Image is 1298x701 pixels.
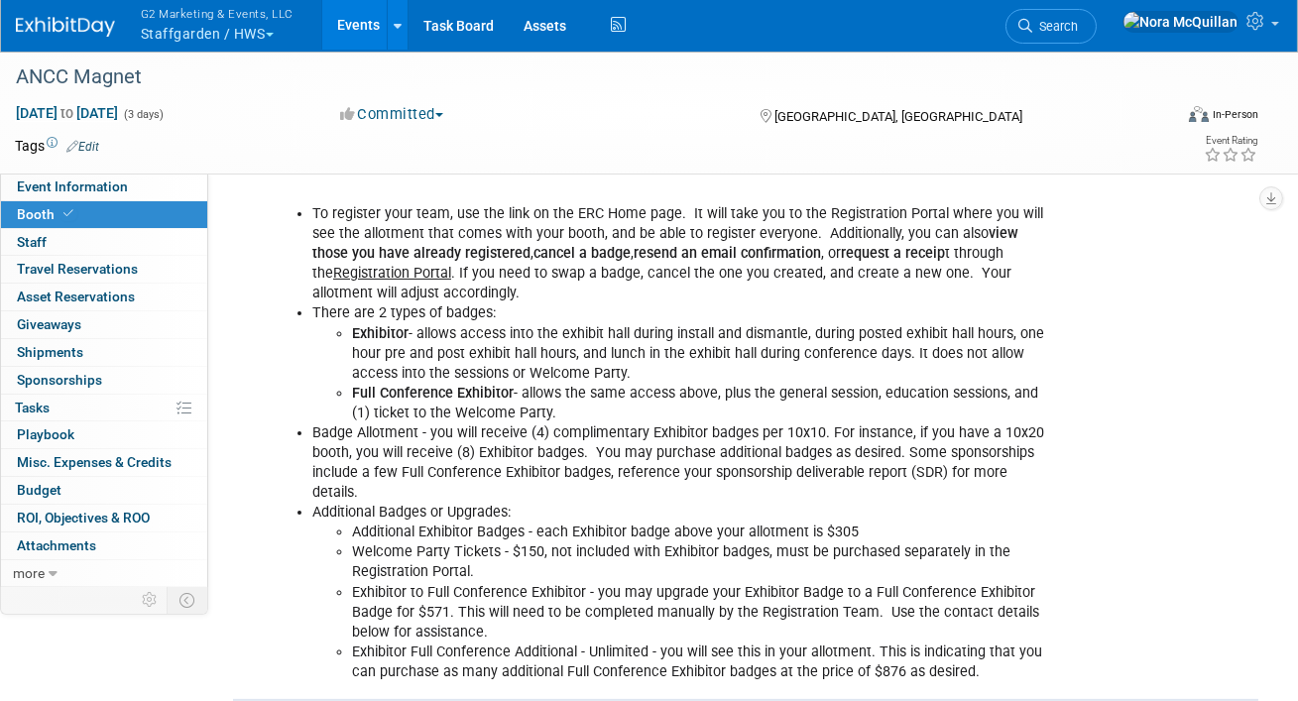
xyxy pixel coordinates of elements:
i: Booth reservation complete [63,208,73,219]
div: Event Rating [1204,136,1257,146]
a: Attachments [1,532,207,559]
span: Misc. Expenses & Credits [17,454,172,470]
span: Search [1032,19,1078,34]
span: Budget [17,482,61,498]
b: Full Conference Exhibitor [352,385,514,402]
li: To register your team, use the link on the ERC Home page. It will take you to the Registration Po... [312,204,1047,303]
span: Giveaways [17,316,81,332]
td: Personalize Event Tab Strip [133,587,168,613]
span: Staff [17,234,47,250]
img: Nora McQuillan [1122,11,1239,33]
button: Committed [333,104,451,125]
li: Additional Badges or Upgrades: [312,503,1047,682]
a: more [1,560,207,587]
div: In-Person [1212,107,1258,122]
span: G2 Marketing & Events, LLC [141,3,294,24]
li: Exhibitor to Full Conference Exhibitor - you may upgrade your Exhibitor Badge to a Full Conferenc... [352,583,1047,643]
span: more [13,565,45,581]
li: Exhibitor Full Conference Additional - Unlimited - you will see this in your allotment. This is i... [352,643,1047,682]
a: Playbook [1,421,207,448]
span: Tasks [15,400,50,415]
li: Welcome Party Tickets - $150, not included with Exhibitor badges, must be purchased separately in... [352,542,1047,582]
span: Travel Reservations [17,261,138,277]
span: Booth [17,206,77,222]
span: (3 days) [122,108,164,121]
span: Playbook [17,426,74,442]
b: cancel a badge [533,245,631,262]
li: Additional Exhibitor Badges - each Exhibitor badge above your allotment is $305 [352,523,1047,542]
a: Booth [1,201,207,228]
a: Staff [1,229,207,256]
li: - allows the same access above, plus the general session, education sessions, and (1) ticket to t... [352,384,1047,423]
u: Registration Portal [333,265,451,282]
div: Event Format [1076,103,1258,133]
span: Shipments [17,344,83,360]
li: Badge Allotment - you will receive (4) complimentary Exhibitor badges per 10x10. For instance, if... [312,423,1047,503]
a: Travel Reservations [1,256,207,283]
a: Misc. Expenses & Credits [1,449,207,476]
span: [GEOGRAPHIC_DATA], [GEOGRAPHIC_DATA] [774,109,1022,124]
b: resend an email confirmation [634,245,821,262]
a: Search [1005,9,1097,44]
a: Sponsorships [1,367,207,394]
span: Asset Reservations [17,289,135,304]
td: Tags [15,136,99,156]
b: request a receip [841,245,945,262]
td: Toggle Event Tabs [168,587,208,613]
div: [PERSON_NAME][EMAIL_ADDRESS][DOMAIN_NAME] pw: Tradeshow1 [PERSON_NAME][EMAIL_ADDRESS][DOMAIN_NAME... [259,15,1059,692]
span: [DATE] [DATE] [15,104,119,122]
b: Exhibitor [352,325,409,342]
span: Event Information [17,178,128,194]
a: Budget [1,477,207,504]
a: Giveaways [1,311,207,338]
span: ROI, Objectives & ROO [17,510,150,526]
img: ExhibitDay [16,17,115,37]
a: Shipments [1,339,207,366]
a: Event Information [1,174,207,200]
a: Tasks [1,395,207,421]
div: ANCC Magnet [9,59,1152,95]
span: Sponsorships [17,372,102,388]
li: - allows access into the exhibit hall during install and dismantle, during posted exhibit hall ho... [352,324,1047,384]
a: Asset Reservations [1,284,207,310]
li: There are 2 types of badges: [312,303,1047,422]
span: Attachments [17,537,96,553]
img: Format-Inperson.png [1189,106,1209,122]
span: to [58,105,76,121]
a: ROI, Objectives & ROO [1,505,207,531]
a: Edit [66,140,99,154]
